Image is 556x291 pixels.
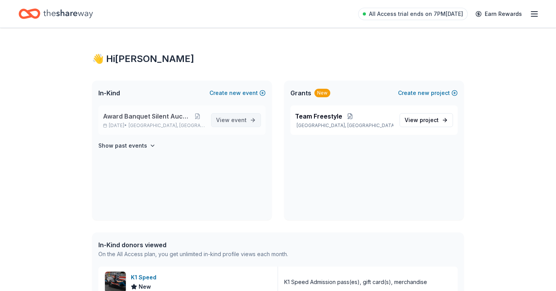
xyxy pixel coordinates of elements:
div: K1 Speed [131,273,160,282]
span: View [216,115,247,125]
span: All Access trial ends on 7PM[DATE] [369,9,463,19]
a: All Access trial ends on 7PM[DATE] [358,8,468,20]
p: [GEOGRAPHIC_DATA], [GEOGRAPHIC_DATA] [295,122,393,129]
div: 👋 Hi [PERSON_NAME] [92,53,464,65]
a: Earn Rewards [471,7,527,21]
div: K1 Speed Admission pass(es), gift card(s), merchandise [284,277,427,287]
div: New [314,89,330,97]
a: Home [19,5,93,23]
a: View event [211,113,261,127]
span: Grants [290,88,311,98]
a: View project [400,113,453,127]
button: Createnewproject [398,88,458,98]
div: In-Kind donors viewed [98,240,288,250]
span: project [420,117,439,123]
span: Team Freestyle [295,112,342,121]
h4: Show past events [98,141,147,150]
span: event [231,117,247,123]
button: Createnewevent [209,88,266,98]
span: new [418,88,429,98]
span: Award Banquet Silent Auction [103,112,190,121]
span: In-Kind [98,88,120,98]
span: [GEOGRAPHIC_DATA], [GEOGRAPHIC_DATA] [129,122,205,129]
p: [DATE] • [103,122,205,129]
span: View [405,115,439,125]
span: new [229,88,241,98]
button: Show past events [98,141,156,150]
div: On the All Access plan, you get unlimited in-kind profile views each month. [98,250,288,259]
